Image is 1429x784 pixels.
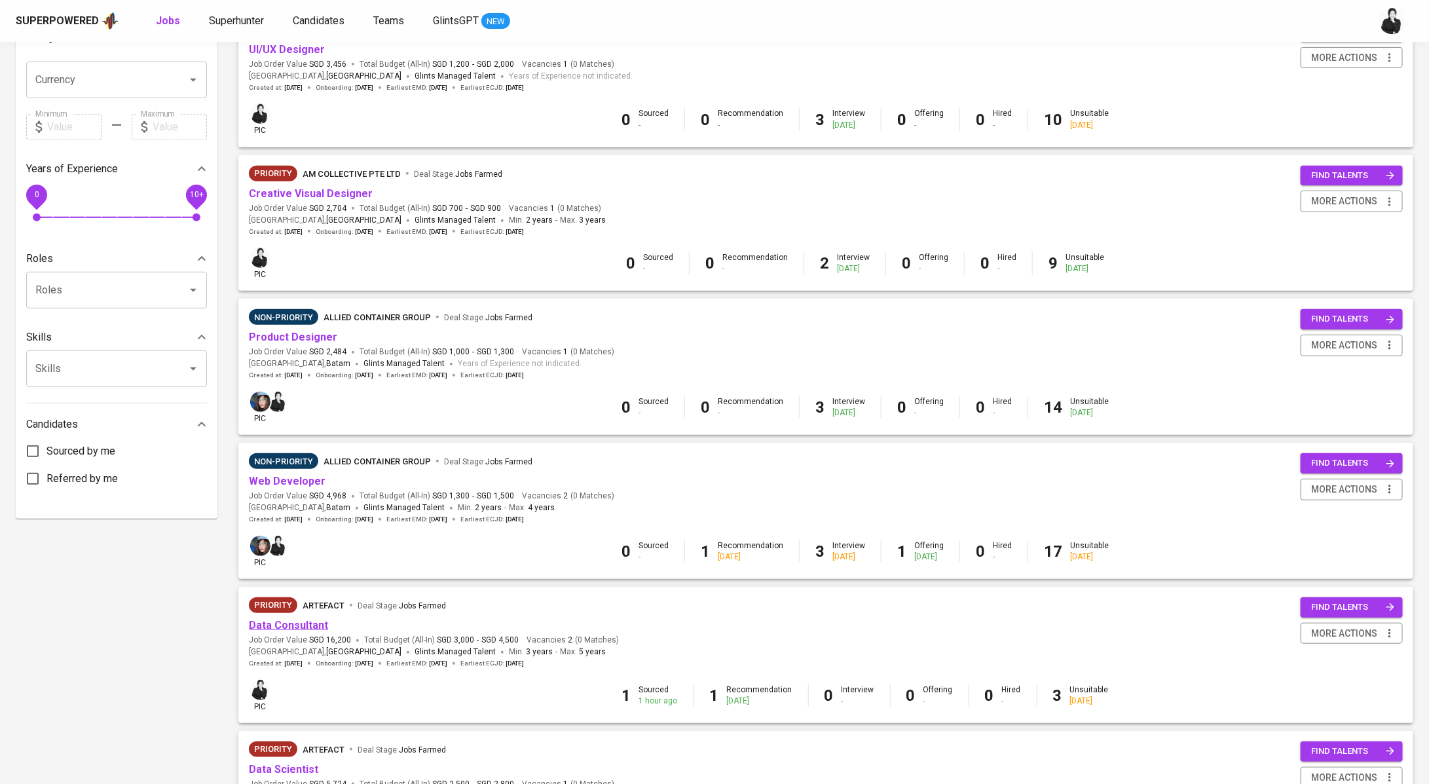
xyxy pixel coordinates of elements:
span: - [477,635,479,646]
div: - [993,120,1012,131]
span: [DATE] [506,227,524,236]
span: Glints Managed Talent [415,215,496,225]
button: find talents [1301,166,1403,186]
span: [GEOGRAPHIC_DATA] , [249,646,401,659]
b: 3 [815,111,825,129]
span: Glints Managed Talent [415,647,496,656]
b: 10 [1044,111,1062,129]
span: [DATE] [355,371,373,380]
span: SGD 700 [432,203,463,214]
div: Sourced [639,684,678,707]
span: 10+ [189,190,203,199]
span: SGD 4,968 [309,491,346,502]
span: - [472,59,474,70]
span: [DATE] [355,659,373,668]
div: - [842,696,874,707]
span: - [472,346,474,358]
span: more actions [1311,337,1377,354]
div: - [718,120,783,131]
span: Job Order Value [249,203,346,214]
span: Earliest EMD : [386,659,447,668]
span: Earliest ECJD : [460,371,524,380]
span: 1 [548,203,555,214]
button: Open [184,360,202,378]
a: Superhunter [209,13,267,29]
div: - [993,551,1012,563]
span: [GEOGRAPHIC_DATA] [326,646,401,659]
b: 3 [815,542,825,561]
span: [DATE] [429,659,447,668]
span: Artefact [303,601,344,610]
div: Hired [997,252,1016,274]
span: Total Budget (All-In) [360,59,514,70]
span: Min. [509,647,553,656]
span: Max. [560,215,606,225]
span: NEW [481,15,510,28]
span: SGD 1,300 [477,346,514,358]
span: Min. [509,215,553,225]
div: Superpowered [16,14,99,29]
span: Vacancies ( 0 Matches ) [522,491,614,502]
div: Sourced [639,540,669,563]
span: Jobs Farmed [399,601,446,610]
span: [DATE] [429,515,447,524]
span: Sourced by me [46,443,115,459]
button: find talents [1301,597,1403,618]
div: Hired [993,396,1012,419]
button: more actions [1301,479,1403,500]
div: Unsuitable [1066,252,1104,274]
span: 3 years [579,215,606,225]
span: Vacancies ( 0 Matches ) [522,59,614,70]
div: - [914,407,944,419]
span: Job Order Value [249,346,346,358]
div: - [993,407,1012,419]
span: Glints Managed Talent [415,71,496,81]
b: 1 [897,542,906,561]
b: 2 [820,254,829,272]
a: Jobs [156,13,183,29]
span: Job Order Value [249,59,346,70]
div: Hired [993,108,1012,130]
span: Earliest EMD : [386,371,447,380]
span: Jobs Farmed [485,313,532,322]
b: 17 [1044,542,1062,561]
span: Deal Stage : [444,457,532,466]
span: Allied Container Group [324,312,431,322]
div: Skills [26,324,207,350]
div: pic [249,246,272,280]
span: [DATE] [429,83,447,92]
span: Priority [249,599,297,612]
div: pic [249,390,272,424]
span: Deal Stage : [444,313,532,322]
div: Roles [26,246,207,272]
span: Min. [458,503,502,512]
span: Priority [249,167,297,180]
div: Interview [842,684,874,707]
img: medwi@glints.com [268,392,288,412]
b: 0 [980,254,990,272]
span: Max. [560,647,606,656]
div: Offering [914,396,944,419]
span: Artefact [303,745,344,755]
span: SGD 16,200 [309,635,351,646]
div: Hired [993,540,1012,563]
a: Teams [373,13,407,29]
div: [DATE] [1070,120,1109,131]
span: find talents [1311,600,1395,615]
div: [DATE] [914,551,944,563]
div: Unsuitable [1070,108,1109,130]
span: [GEOGRAPHIC_DATA] , [249,214,401,227]
b: 0 [976,398,985,417]
span: 0 [34,190,39,199]
span: [GEOGRAPHIC_DATA] , [249,358,350,371]
button: find talents [1301,741,1403,762]
b: 0 [897,111,906,129]
img: medwi@glints.com [1379,8,1405,34]
span: find talents [1311,312,1395,327]
div: New Job received from Demand Team [249,741,297,757]
span: find talents [1311,456,1395,471]
div: [DATE] [832,407,865,419]
div: pic [249,534,272,569]
b: 0 [622,398,631,417]
b: 0 [976,111,985,129]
